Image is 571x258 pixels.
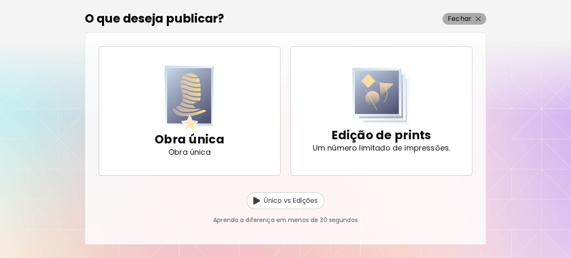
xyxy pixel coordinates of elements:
[291,46,472,176] button: Print EditionEdição de printsUm número limitado de impressões.
[313,144,451,152] p: Um número limitado de impressões.
[352,68,410,125] img: Print Edition
[253,197,260,204] img: Unique vs Edition
[247,192,324,209] button: Unique vs EditionÚnico vs Edições
[165,66,214,131] img: Unique Artwork
[263,196,318,206] p: Único vs Edições
[99,46,280,176] button: Unique ArtworkObra únicaObra única
[213,216,358,225] p: Aprenda a diferença em menos de 30 segundos
[331,127,431,144] p: Edição de prints
[155,131,224,148] p: Obra única
[168,148,211,156] p: Obra única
